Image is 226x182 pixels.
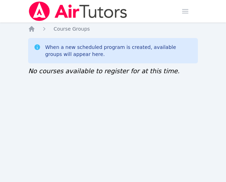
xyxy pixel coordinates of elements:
[53,25,90,32] a: Course Groups
[28,25,198,32] nav: Breadcrumb
[28,67,180,75] span: No courses available to register for at this time.
[45,44,192,58] div: When a new scheduled program is created, available groups will appear here.
[53,26,90,32] span: Course Groups
[28,1,128,21] img: Air Tutors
